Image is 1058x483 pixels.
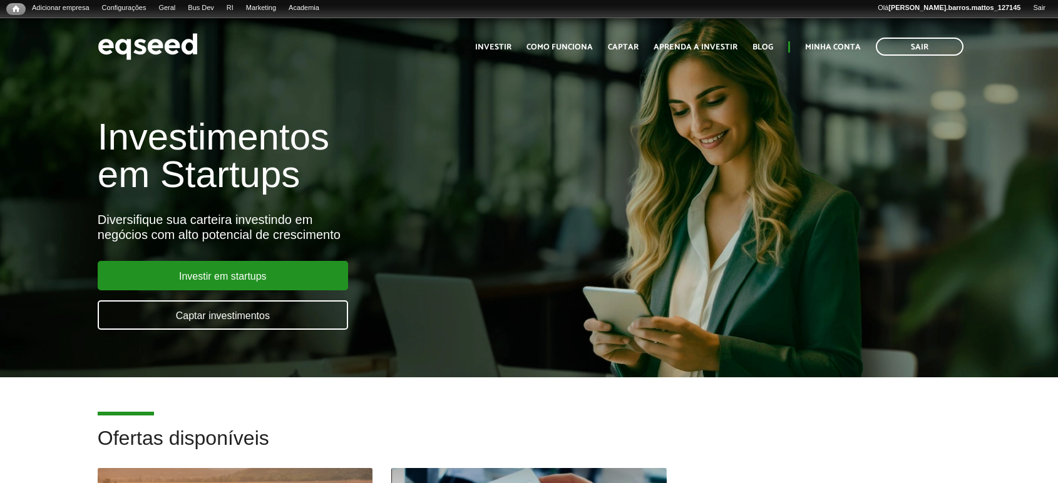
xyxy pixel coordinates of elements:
[282,3,326,13] a: Academia
[654,43,737,51] a: Aprenda a investir
[240,3,282,13] a: Marketing
[1027,3,1052,13] a: Sair
[805,43,861,51] a: Minha conta
[26,3,96,13] a: Adicionar empresa
[220,3,240,13] a: RI
[608,43,639,51] a: Captar
[98,30,198,63] img: EqSeed
[13,4,19,13] span: Início
[96,3,153,13] a: Configurações
[888,4,1020,11] strong: [PERSON_NAME].barros.mattos_127145
[871,3,1027,13] a: Olá[PERSON_NAME].barros.mattos_127145
[98,300,348,330] a: Captar investimentos
[475,43,511,51] a: Investir
[6,3,26,15] a: Início
[752,43,773,51] a: Blog
[98,212,608,242] div: Diversifique sua carteira investindo em negócios com alto potencial de crescimento
[876,38,963,56] a: Sair
[98,261,348,290] a: Investir em startups
[526,43,593,51] a: Como funciona
[182,3,220,13] a: Bus Dev
[152,3,182,13] a: Geral
[98,427,960,468] h2: Ofertas disponíveis
[98,118,608,193] h1: Investimentos em Startups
